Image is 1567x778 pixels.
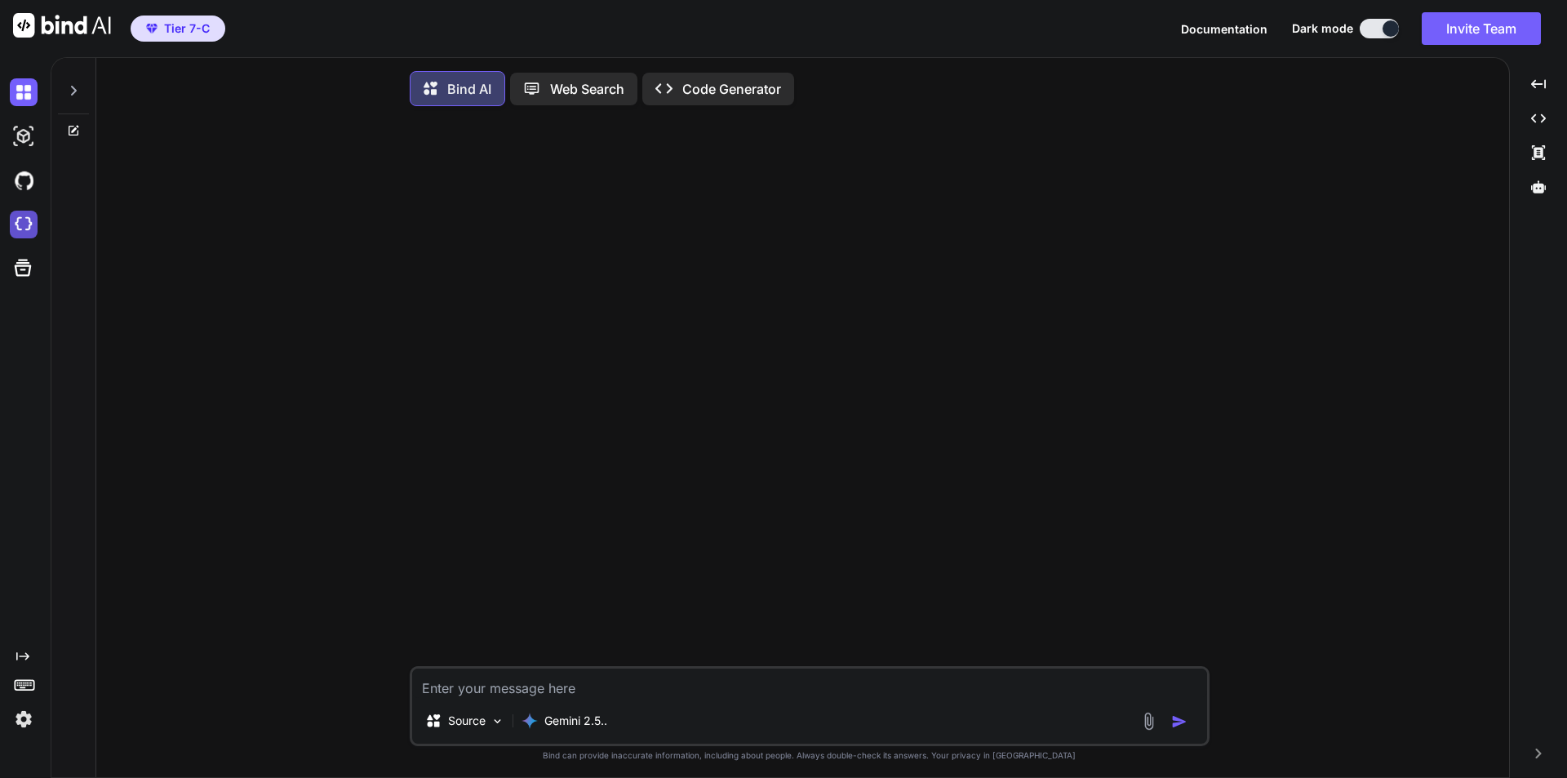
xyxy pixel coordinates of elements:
span: Dark mode [1292,20,1353,37]
img: premium [146,24,158,33]
p: Web Search [550,79,624,99]
p: Bind AI [447,79,491,99]
img: cloudideIcon [10,211,38,238]
p: Gemini 2.5.. [544,713,607,729]
p: Code Generator [682,79,781,99]
span: Tier 7-C [164,20,210,37]
img: Bind AI [13,13,111,38]
img: darkChat [10,78,38,106]
img: Pick Models [491,714,504,728]
img: githubDark [10,167,38,194]
button: premiumTier 7-C [131,16,225,42]
button: Invite Team [1422,12,1541,45]
img: settings [10,705,38,733]
p: Source [448,713,486,729]
img: attachment [1139,712,1158,731]
button: Documentation [1181,20,1267,38]
span: Documentation [1181,22,1267,36]
img: darkAi-studio [10,122,38,150]
img: Gemini 2.5 flash [522,713,538,729]
p: Bind can provide inaccurate information, including about people. Always double-check its answers.... [410,749,1210,762]
img: icon [1171,714,1187,730]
